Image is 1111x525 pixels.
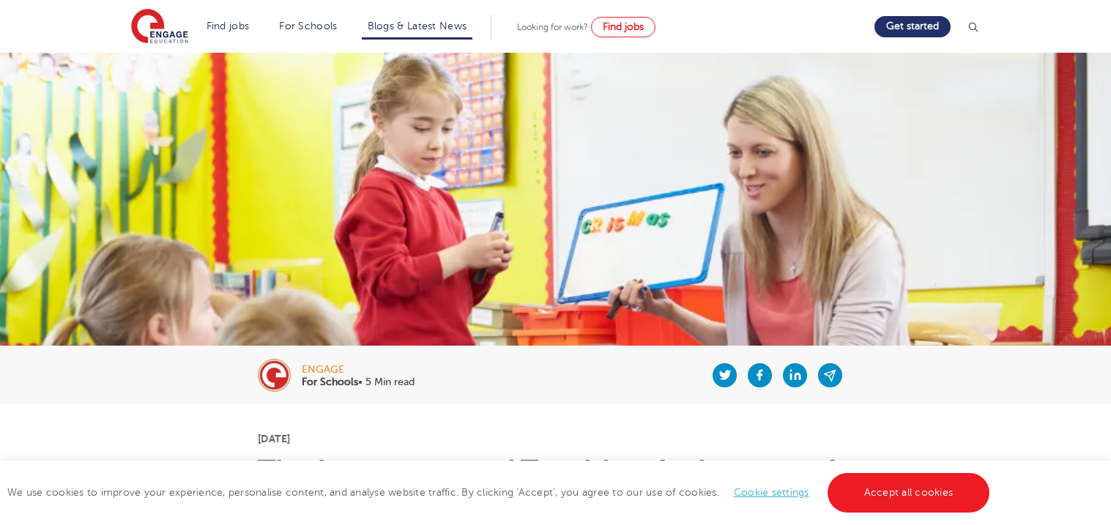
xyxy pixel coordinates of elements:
span: We use cookies to improve your experience, personalise content, and analyse website traffic. By c... [7,487,993,498]
a: Get started [874,16,951,37]
a: Cookie settings [734,487,809,498]
span: Looking for work? [517,22,588,32]
a: For Schools [279,21,337,31]
span: Find jobs [603,21,644,32]
a: Find jobs [207,21,250,31]
a: Find jobs [591,17,655,37]
div: engage [302,365,415,375]
b: For Schools [302,376,358,387]
p: [DATE] [258,433,853,444]
p: • 5 Min read [302,377,415,387]
a: Accept all cookies [828,473,990,513]
a: Blogs & Latest News [368,21,467,31]
h1: The Importance of Teaching Assistants – A guide [258,457,853,515]
img: Engage Education [131,9,188,45]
